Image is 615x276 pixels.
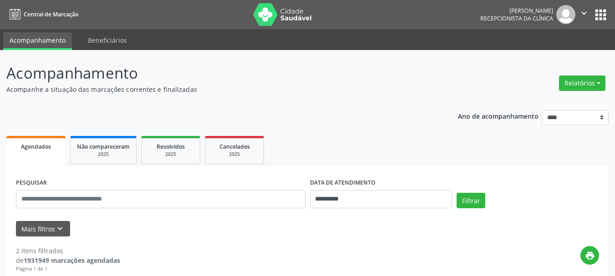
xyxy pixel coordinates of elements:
span: Central de Marcação [24,10,78,18]
span: Cancelados [219,143,250,151]
span: Resolvidos [157,143,185,151]
a: Acompanhamento [3,32,72,50]
strong: 1931949 marcações agendadas [24,256,120,265]
p: Acompanhamento [6,62,428,85]
span: Agendados [21,143,51,151]
div: 2025 [148,151,193,158]
div: [PERSON_NAME] [480,7,553,15]
i:  [579,8,589,18]
div: 2 itens filtrados [16,246,120,256]
div: 2025 [77,151,130,158]
button: Relatórios [559,75,605,91]
a: Beneficiários [81,32,133,48]
span: Recepcionista da clínica [480,15,553,22]
i: print [585,251,595,261]
div: Página 1 de 1 [16,265,120,273]
button: Mais filtroskeyboard_arrow_down [16,221,70,237]
p: Ano de acompanhamento [458,110,539,121]
i: keyboard_arrow_down [55,224,65,234]
img: img [556,5,575,24]
span: Não compareceram [77,143,130,151]
a: Central de Marcação [6,7,78,22]
label: DATA DE ATENDIMENTO [310,176,376,190]
div: de [16,256,120,265]
button: Filtrar [457,193,485,208]
button: apps [593,7,609,23]
button: print [580,246,599,265]
p: Acompanhe a situação das marcações correntes e finalizadas [6,85,428,94]
div: 2025 [212,151,257,158]
button:  [575,5,593,24]
label: PESQUISAR [16,176,47,190]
